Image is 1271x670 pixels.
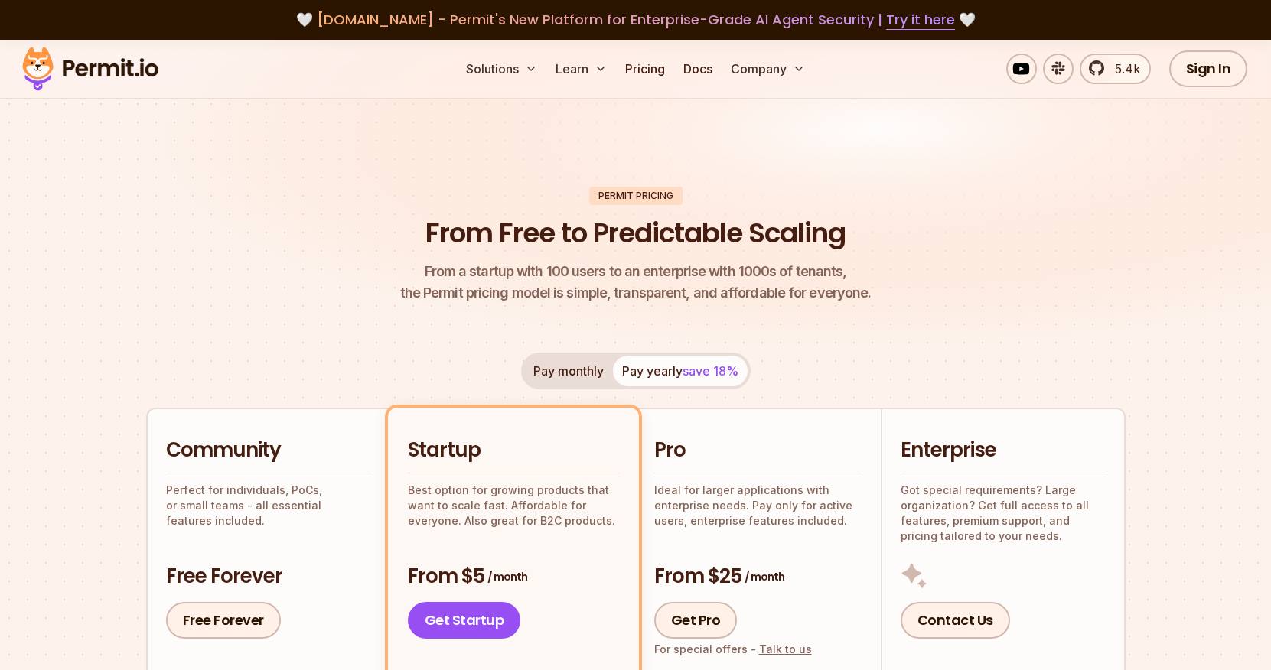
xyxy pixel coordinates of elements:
[425,214,846,252] h1: From Free to Predictable Scaling
[1080,54,1151,84] a: 5.4k
[1106,60,1140,78] span: 5.4k
[1169,50,1248,87] a: Sign In
[15,43,165,95] img: Permit logo
[725,54,811,84] button: Company
[654,437,862,464] h2: Pro
[317,10,955,29] span: [DOMAIN_NAME] - Permit's New Platform for Enterprise-Grade AI Agent Security |
[400,261,872,304] p: the Permit pricing model is simple, transparent, and affordable for everyone.
[408,437,619,464] h2: Startup
[166,437,373,464] h2: Community
[166,602,281,639] a: Free Forever
[901,602,1010,639] a: Contact Us
[654,483,862,529] p: Ideal for larger applications with enterprise needs. Pay only for active users, enterprise featur...
[745,569,784,584] span: / month
[589,187,683,205] div: Permit Pricing
[166,563,373,590] h3: Free Forever
[654,602,738,639] a: Get Pro
[524,356,613,386] button: Pay monthly
[400,261,872,282] span: From a startup with 100 users to an enterprise with 1000s of tenants,
[460,54,543,84] button: Solutions
[408,483,619,529] p: Best option for growing products that want to scale fast. Affordable for everyone. Also great for...
[677,54,719,84] a: Docs
[901,483,1106,544] p: Got special requirements? Large organization? Get full access to all features, premium support, a...
[408,563,619,590] h3: From $5
[759,642,812,655] a: Talk to us
[654,642,812,657] div: For special offers -
[901,437,1106,464] h2: Enterprise
[619,54,671,84] a: Pricing
[408,602,521,639] a: Get Startup
[166,483,373,529] p: Perfect for individuals, PoCs, or small teams - all essential features included.
[549,54,613,84] button: Learn
[654,563,862,590] h3: From $25
[37,9,1234,31] div: 🤍 🤍
[487,569,527,584] span: / month
[886,10,955,30] a: Try it here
